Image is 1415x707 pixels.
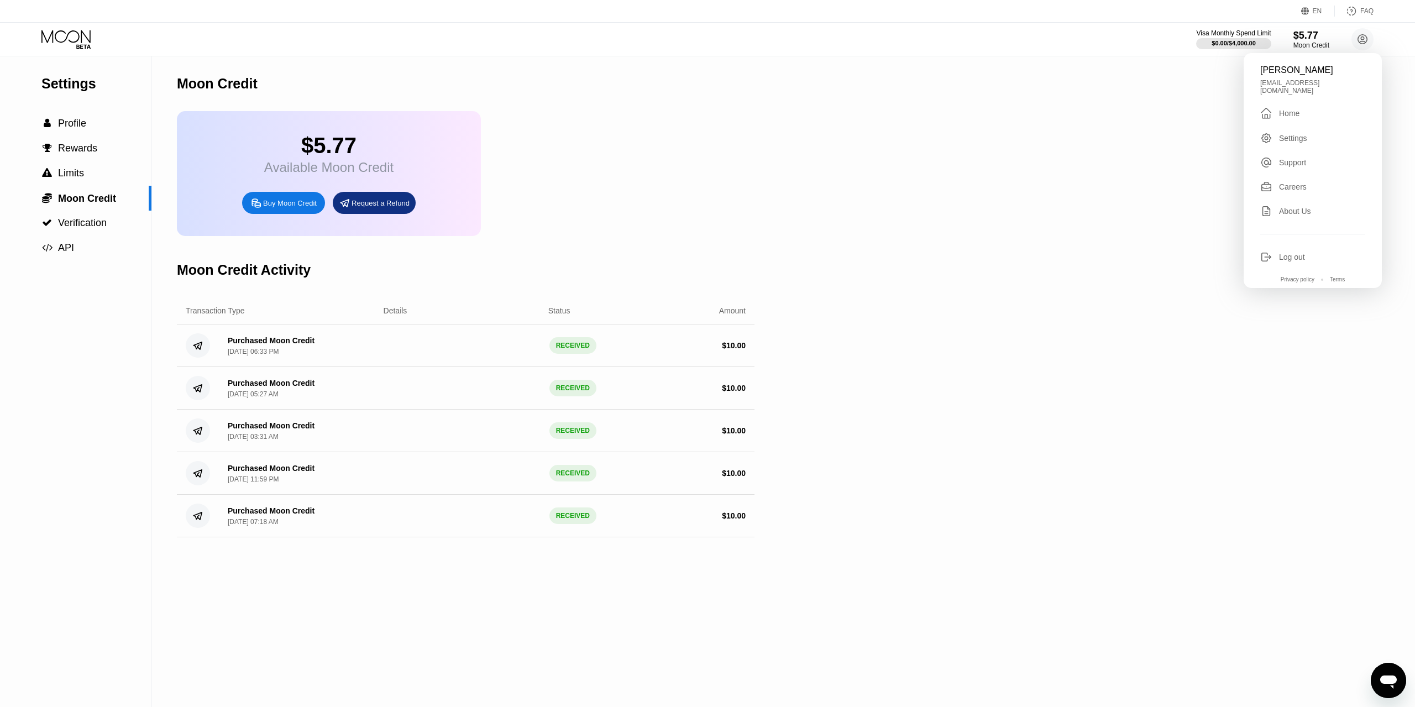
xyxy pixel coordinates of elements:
[1212,40,1256,46] div: $0.00 / $4,000.00
[42,168,52,178] span: 
[58,118,86,129] span: Profile
[177,262,311,278] div: Moon Credit Activity
[1313,7,1322,15] div: EN
[58,217,107,228] span: Verification
[549,465,596,481] div: RECEIVED
[242,192,325,214] div: Buy Moon Credit
[41,118,53,128] div: 
[177,76,258,92] div: Moon Credit
[1260,156,1365,169] div: Support
[1281,276,1314,282] div: Privacy policy
[1293,30,1329,49] div: $5.77Moon Credit
[1260,251,1365,263] div: Log out
[41,192,53,203] div: 
[41,168,53,178] div: 
[264,160,394,175] div: Available Moon Credit
[549,507,596,524] div: RECEIVED
[42,218,52,228] span: 
[44,118,51,128] span: 
[1260,107,1365,120] div: Home
[1260,107,1272,120] div: 
[228,475,279,483] div: [DATE] 11:59 PM
[58,193,116,204] span: Moon Credit
[58,242,74,253] span: API
[58,143,97,154] span: Rewards
[722,469,746,478] div: $ 10.00
[722,511,746,520] div: $ 10.00
[548,306,570,315] div: Status
[1279,134,1307,143] div: Settings
[228,421,315,430] div: Purchased Moon Credit
[228,379,315,387] div: Purchased Moon Credit
[1260,132,1365,144] div: Settings
[384,306,407,315] div: Details
[549,380,596,396] div: RECEIVED
[41,218,53,228] div: 
[43,143,52,153] span: 
[263,198,317,208] div: Buy Moon Credit
[1330,276,1345,282] div: Terms
[58,167,84,179] span: Limits
[1196,29,1271,37] div: Visa Monthly Spend Limit
[228,390,279,398] div: [DATE] 05:27 AM
[228,506,315,515] div: Purchased Moon Credit
[1293,30,1329,41] div: $5.77
[1279,182,1307,191] div: Careers
[228,433,279,441] div: [DATE] 03:31 AM
[228,348,279,355] div: [DATE] 06:33 PM
[42,243,53,253] span: 
[41,243,53,253] div: 
[1335,6,1374,17] div: FAQ
[1301,6,1335,17] div: EN
[1260,65,1365,75] div: [PERSON_NAME]
[722,426,746,435] div: $ 10.00
[1371,663,1406,698] iframe: Button to launch messaging window
[1360,7,1374,15] div: FAQ
[719,306,746,315] div: Amount
[1293,41,1329,49] div: Moon Credit
[228,518,279,526] div: [DATE] 07:18 AM
[1260,181,1365,193] div: Careers
[228,336,315,345] div: Purchased Moon Credit
[1279,109,1299,118] div: Home
[1260,205,1365,217] div: About Us
[1196,29,1271,49] div: Visa Monthly Spend Limit$0.00/$4,000.00
[549,422,596,439] div: RECEIVED
[228,464,315,473] div: Purchased Moon Credit
[1279,158,1306,167] div: Support
[1260,79,1365,95] div: [EMAIL_ADDRESS][DOMAIN_NAME]
[352,198,410,208] div: Request a Refund
[41,143,53,153] div: 
[1279,253,1305,261] div: Log out
[1279,207,1311,216] div: About Us
[264,133,394,158] div: $5.77
[549,337,596,354] div: RECEIVED
[722,341,746,350] div: $ 10.00
[722,384,746,392] div: $ 10.00
[41,76,151,92] div: Settings
[333,192,416,214] div: Request a Refund
[42,192,52,203] span: 
[186,306,245,315] div: Transaction Type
